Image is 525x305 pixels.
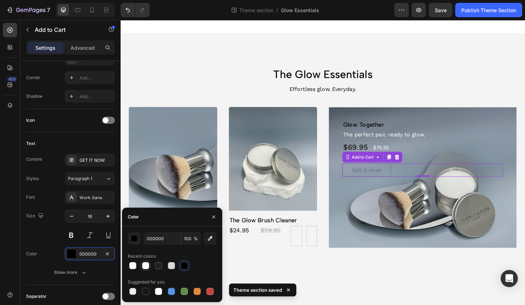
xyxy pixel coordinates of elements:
button: Paragraph 1 [65,172,115,185]
iframe: Design area [121,20,525,305]
input: Eg: FFFFFF [144,232,181,245]
div: 450 [7,76,17,82]
div: Icon [26,117,35,124]
div: Add... [79,93,113,100]
div: Work Sans [79,194,113,201]
div: Size [26,211,45,221]
button: Publish Theme Section [455,3,522,17]
a: The Glow Brush Cleaner [115,208,209,218]
a: Glow Together [235,107,406,116]
div: Color [26,251,37,257]
p: Theme section saved [233,286,282,294]
p: Add to Cart [35,25,96,34]
div: Show more [54,269,87,276]
div: $24.95 [115,219,142,228]
a: The Glow Brush Cleaner [115,92,209,203]
span: Effortless glow. Everyday. [179,70,250,77]
div: Rich Text Editor. Editing area: main [235,117,406,126]
div: Open Intercom Messenger [501,270,518,287]
div: Add to Cart [244,142,270,149]
div: $69.95 [235,130,263,141]
div: $49.95 [9,219,36,228]
div: Text [26,140,35,147]
div: Shadow [26,93,43,100]
span: / [276,6,278,14]
button: 7 [3,3,53,17]
div: Recent colors [128,253,156,260]
div: $54.95 [42,219,69,228]
div: Add... [79,75,113,81]
p: 7 [47,6,50,14]
div: Font [26,194,35,200]
div: Suggested for you [128,279,165,285]
p: Settings [35,44,55,52]
div: Publish Theme Section [461,6,516,14]
p: Get it now! [246,156,277,163]
div: $74.95 [268,132,286,140]
span: Paragraph 1 [68,175,92,182]
button: Get it now! [235,152,287,166]
p: The perfect pair, ready to glow. [236,118,405,125]
div: $29.95 [148,219,175,228]
a: The Glow Brush [9,92,103,203]
div: GET IT NOW [79,157,113,164]
div: Content [26,156,42,163]
div: Color [128,214,139,220]
button: Show more [26,266,115,279]
span: Glow Essentials [281,6,319,14]
h2: The Glow Essentials [9,50,421,65]
span: Theme section [238,6,275,14]
span: Save [435,7,447,13]
div: Separator [26,293,47,300]
div: Rich Text Editor. Editing area: main [246,156,277,163]
a: The Glow Brush [9,208,103,218]
span: % [194,236,198,242]
div: Corner [26,74,40,81]
div: Styles [26,175,39,182]
p: Advanced [71,44,95,52]
div: Undo/Redo [121,3,150,17]
button: Save [429,3,452,17]
div: 000000 [79,251,100,257]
